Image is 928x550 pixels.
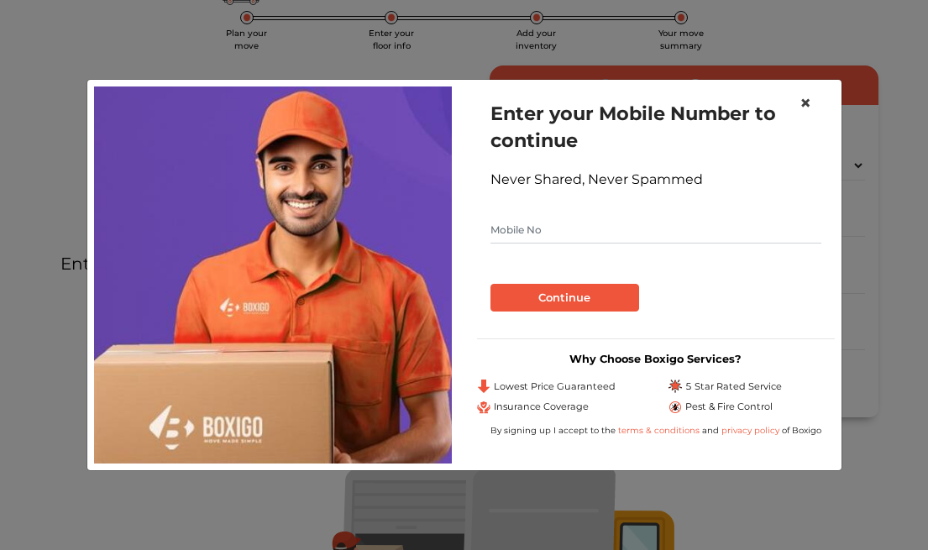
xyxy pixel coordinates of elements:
[94,86,452,463] img: relocation-img
[477,424,835,437] div: By signing up I accept to the and of Boxigo
[618,425,702,436] a: terms & conditions
[685,380,782,394] span: 5 Star Rated Service
[719,425,782,436] a: privacy policy
[786,80,825,127] button: Close
[490,217,821,244] input: Mobile No
[490,170,821,190] div: Never Shared, Never Spammed
[477,353,835,365] h3: Why Choose Boxigo Services?
[800,91,811,115] span: ×
[490,284,639,312] button: Continue
[490,100,821,154] h1: Enter your Mobile Number to continue
[494,380,616,394] span: Lowest Price Guaranteed
[494,400,589,414] span: Insurance Coverage
[685,400,773,414] span: Pest & Fire Control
